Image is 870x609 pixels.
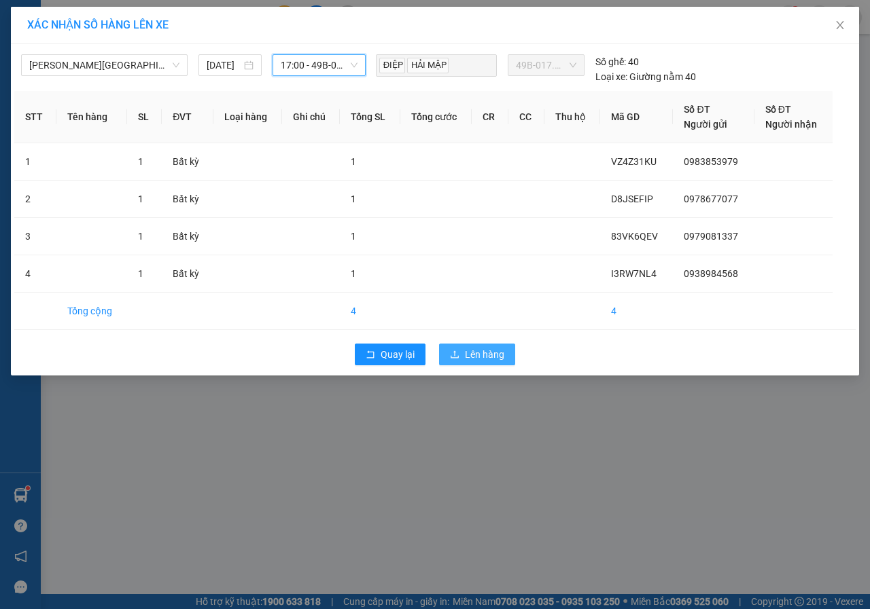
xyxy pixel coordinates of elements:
[130,13,162,27] span: Nhận:
[595,69,627,84] span: Loại xe:
[684,119,727,130] span: Người gửi
[821,7,859,45] button: Close
[27,18,169,31] span: XÁC NHẬN SỐ HÀNG LÊN XE
[128,98,147,113] span: CC :
[472,91,508,143] th: CR
[14,181,56,218] td: 2
[381,347,415,362] span: Quay lại
[684,268,738,279] span: 0938984568
[600,91,674,143] th: Mã GD
[611,231,658,242] span: 83VK6QEV
[130,12,268,44] div: VP [GEOGRAPHIC_DATA]
[611,193,653,204] span: D8JSEFIP
[56,91,127,143] th: Tên hàng
[12,12,120,44] div: BX Phía Bắc BMT
[835,20,846,31] span: close
[207,58,241,73] input: 13/08/2025
[12,13,33,27] span: Gửi:
[138,268,143,279] span: 1
[281,55,357,75] span: 17:00 - 49B-017.39
[12,44,120,63] div: 0935070803
[12,71,31,85] span: DĐ:
[450,350,459,361] span: upload
[595,69,696,84] div: Giường nằm 40
[595,54,639,69] div: 40
[544,91,600,143] th: Thu hộ
[611,268,657,279] span: I3RW7NL4
[684,193,738,204] span: 0978677077
[162,218,213,255] td: Bất kỳ
[340,293,400,330] td: 4
[14,255,56,293] td: 4
[128,95,269,114] div: 40.000
[516,55,576,75] span: 49B-017.39
[611,156,657,167] span: VZ4Z31KU
[465,347,504,362] span: Lên hàng
[138,231,143,242] span: 1
[439,344,515,365] button: uploadLên hàng
[684,231,738,242] span: 0979081337
[138,156,143,167] span: 1
[340,91,400,143] th: Tổng SL
[127,91,162,143] th: SL
[213,91,282,143] th: Loại hàng
[684,104,710,115] span: Số ĐT
[162,255,213,293] td: Bất kỳ
[282,91,340,143] th: Ghi chú
[600,293,674,330] td: 4
[138,193,143,204] span: 1
[355,344,425,365] button: rollbackQuay lại
[379,58,405,73] span: ĐIỆP
[162,91,213,143] th: ĐVT
[351,268,356,279] span: 1
[400,91,472,143] th: Tổng cước
[56,293,127,330] td: Tổng cộng
[162,181,213,218] td: Bất kỳ
[407,58,449,73] span: HẢI MẬP
[31,63,74,87] span: BMT
[351,156,356,167] span: 1
[366,350,375,361] span: rollback
[14,143,56,181] td: 1
[765,104,791,115] span: Số ĐT
[14,91,56,143] th: STT
[684,156,738,167] span: 0983853979
[765,119,817,130] span: Người nhận
[162,143,213,181] td: Bất kỳ
[14,218,56,255] td: 3
[351,231,356,242] span: 1
[29,55,179,75] span: Gia Lai - Đà Lạt
[508,91,544,143] th: CC
[351,193,356,204] span: 1
[595,54,626,69] span: Số ghế:
[130,44,268,63] div: 0827861373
